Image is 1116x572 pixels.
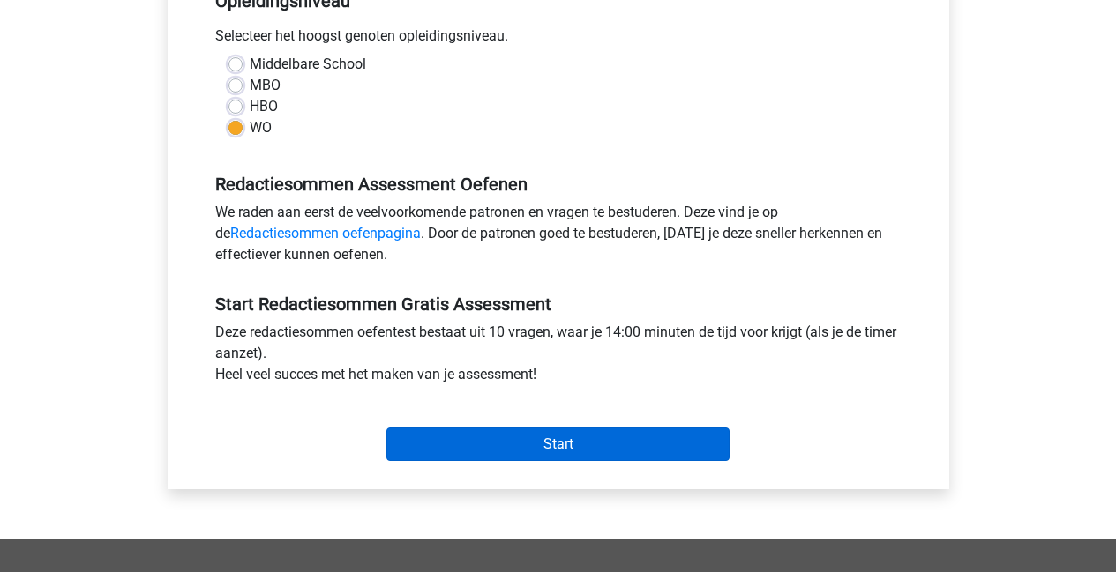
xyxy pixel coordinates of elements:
[250,96,278,117] label: HBO
[202,322,915,392] div: Deze redactiesommen oefentest bestaat uit 10 vragen, waar je 14:00 minuten de tijd voor krijgt (a...
[230,225,421,241] a: Redactiesommen oefenpagina
[215,293,902,315] h5: Start Redactiesommen Gratis Assessment
[250,75,281,96] label: MBO
[202,26,915,54] div: Selecteer het hoogst genoten opleidingsniveau.
[386,427,730,461] input: Start
[250,117,272,138] label: WO
[250,54,366,75] label: Middelbare School
[202,202,915,272] div: We raden aan eerst de veelvoorkomende patronen en vragen te bestuderen. Deze vind je op de . Door...
[215,174,902,195] h5: Redactiesommen Assessment Oefenen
